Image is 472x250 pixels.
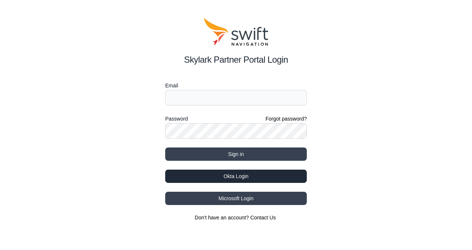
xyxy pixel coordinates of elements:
[265,115,307,122] a: Forgot password?
[250,215,276,221] a: Contact Us
[165,147,307,161] button: Sign in
[165,114,188,123] label: Password
[165,170,307,183] button: Okta Login
[165,192,307,205] button: Microsoft Login
[165,53,307,66] h2: Skylark Partner Portal Login
[165,214,307,221] section: Don't have an account?
[165,81,307,90] label: Email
